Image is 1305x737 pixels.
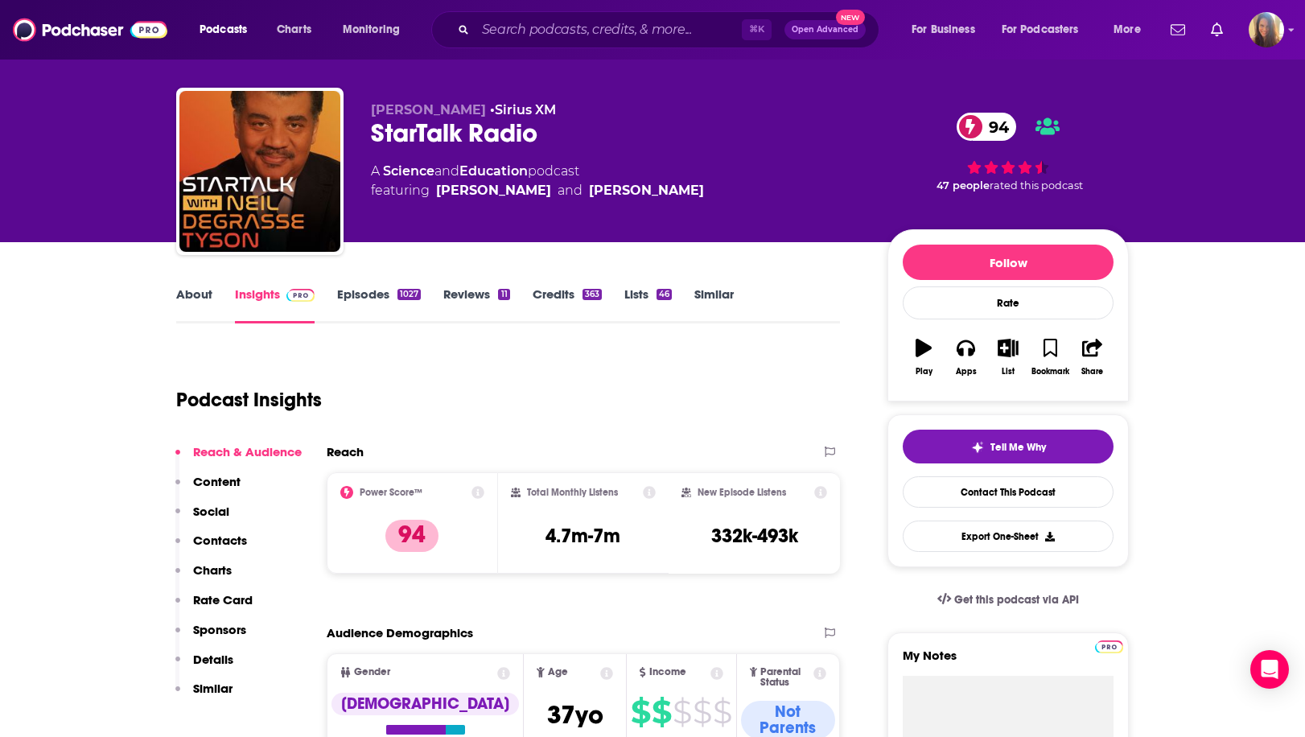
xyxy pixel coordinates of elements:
[175,681,233,710] button: Similar
[235,286,315,323] a: InsightsPodchaser Pro
[1102,17,1161,43] button: open menu
[193,504,229,519] p: Social
[1002,367,1015,377] div: List
[266,17,321,43] a: Charts
[956,367,977,377] div: Apps
[175,622,246,652] button: Sponsors
[589,181,704,200] a: Neil deGrasse Tyson
[1249,12,1284,47] button: Show profile menu
[383,163,434,179] a: Science
[1250,650,1289,689] div: Open Intercom Messenger
[991,17,1102,43] button: open menu
[343,19,400,41] span: Monitoring
[193,652,233,667] p: Details
[447,11,895,48] div: Search podcasts, credits, & more...
[924,580,1092,620] a: Get this podcast via API
[475,17,742,43] input: Search podcasts, credits, & more...
[331,693,519,715] div: [DEMOGRAPHIC_DATA]
[193,592,253,607] p: Rate Card
[1002,19,1079,41] span: For Podcasters
[175,592,253,622] button: Rate Card
[360,487,422,498] h2: Power Score™
[179,91,340,252] img: StarTalk Radio
[903,476,1114,508] a: Contact This Podcast
[1095,638,1123,653] a: Pro website
[175,504,229,533] button: Social
[175,562,232,592] button: Charts
[937,179,990,191] span: 47 people
[945,328,986,386] button: Apps
[436,181,551,200] a: Chuck Nice
[1095,640,1123,653] img: Podchaser Pro
[193,562,232,578] p: Charts
[912,19,975,41] span: For Business
[694,286,734,323] a: Similar
[784,20,866,39] button: Open AdvancedNew
[495,102,556,117] a: Sirius XM
[337,286,421,323] a: Episodes1027
[1164,16,1192,43] a: Show notifications dropdown
[548,667,568,677] span: Age
[354,667,390,677] span: Gender
[371,162,704,200] div: A podcast
[900,17,995,43] button: open menu
[1029,328,1071,386] button: Bookmark
[175,444,302,474] button: Reach & Audience
[193,474,241,489] p: Content
[1031,367,1069,377] div: Bookmark
[903,430,1114,463] button: tell me why sparkleTell Me Why
[459,163,528,179] a: Education
[490,102,556,117] span: •
[547,699,603,731] span: 37 yo
[385,520,438,552] p: 94
[533,286,602,323] a: Credits363
[188,17,268,43] button: open menu
[277,19,311,41] span: Charts
[990,441,1046,454] span: Tell Me Why
[176,388,322,412] h1: Podcast Insights
[175,533,247,562] button: Contacts
[200,19,247,41] span: Podcasts
[175,652,233,681] button: Details
[193,444,302,459] p: Reach & Audience
[903,521,1114,552] button: Export One-Sheet
[631,699,650,725] span: $
[903,328,945,386] button: Play
[371,181,704,200] span: featuring
[742,19,772,40] span: ⌘ K
[624,286,672,323] a: Lists46
[193,681,233,696] p: Similar
[527,487,618,498] h2: Total Monthly Listens
[903,245,1114,280] button: Follow
[652,699,671,725] span: $
[443,286,509,323] a: Reviews11
[713,699,731,725] span: $
[673,699,691,725] span: $
[1114,19,1141,41] span: More
[711,524,798,548] h3: 332k-493k
[649,667,686,677] span: Income
[1081,367,1103,377] div: Share
[434,163,459,179] span: and
[176,286,212,323] a: About
[990,179,1083,191] span: rated this podcast
[954,593,1079,607] span: Get this podcast via API
[397,289,421,300] div: 1027
[792,26,858,34] span: Open Advanced
[193,533,247,548] p: Contacts
[331,17,421,43] button: open menu
[1204,16,1229,43] a: Show notifications dropdown
[903,648,1114,676] label: My Notes
[957,113,1017,141] a: 94
[657,289,672,300] div: 46
[13,14,167,45] img: Podchaser - Follow, Share and Rate Podcasts
[286,289,315,302] img: Podchaser Pro
[498,289,509,300] div: 11
[973,113,1017,141] span: 94
[545,524,620,548] h3: 4.7m-7m
[760,667,810,688] span: Parental Status
[175,474,241,504] button: Content
[987,328,1029,386] button: List
[916,367,932,377] div: Play
[887,102,1129,202] div: 94 47 peoplerated this podcast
